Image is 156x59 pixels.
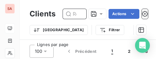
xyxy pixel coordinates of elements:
[135,38,150,53] div: Open Intercom Messenger
[121,45,138,58] button: 2
[35,48,42,54] span: 100
[63,9,86,19] input: Rechercher
[5,4,15,14] div: SA
[30,8,55,19] h3: Clients
[104,45,120,58] button: 1
[30,25,88,35] button: [GEOGRAPHIC_DATA]
[109,9,139,19] button: Actions
[96,25,124,35] button: Filtrer
[59,45,104,58] button: Précédent
[111,48,113,54] span: 1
